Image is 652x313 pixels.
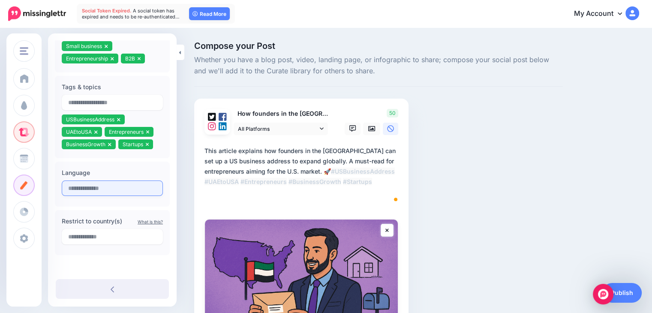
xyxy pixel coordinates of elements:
[234,109,329,119] p: How founders in the [GEOGRAPHIC_DATA] can set up a US business address
[62,168,163,178] label: Language
[238,124,318,133] span: All Platforms
[82,8,180,20] span: A social token has expired and needs to be re-authenticated…
[204,146,402,208] textarea: To enrich screen reader interactions, please activate Accessibility in Grammarly extension settings
[66,55,108,62] span: Entrepreneurship
[204,146,402,187] div: This article explains how founders in the [GEOGRAPHIC_DATA] can set up a US business address to e...
[66,116,114,123] span: USBusinessAddress
[20,47,28,55] img: menu.png
[66,43,102,49] span: Small business
[602,283,642,303] a: Publish
[125,55,135,62] span: B2B
[109,129,144,135] span: Entrepreneurs
[234,123,328,135] a: All Platforms
[387,109,398,117] span: 50
[62,82,163,92] label: Tags & topics
[189,7,230,20] a: Read More
[138,219,163,224] a: What is this?
[62,216,163,226] label: Restrict to country(s)
[593,284,613,304] div: Open Intercom Messenger
[194,42,563,50] span: Compose your Post
[82,8,132,14] span: Social Token Expired.
[66,129,92,135] span: UAEtoUSA
[8,6,66,21] img: Missinglettr
[194,54,563,77] span: Whether you have a blog post, video, landing page, or infographic to share; compose your social p...
[66,141,105,147] span: BusinessGrowth
[123,141,143,147] span: Startups
[565,3,639,24] a: My Account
